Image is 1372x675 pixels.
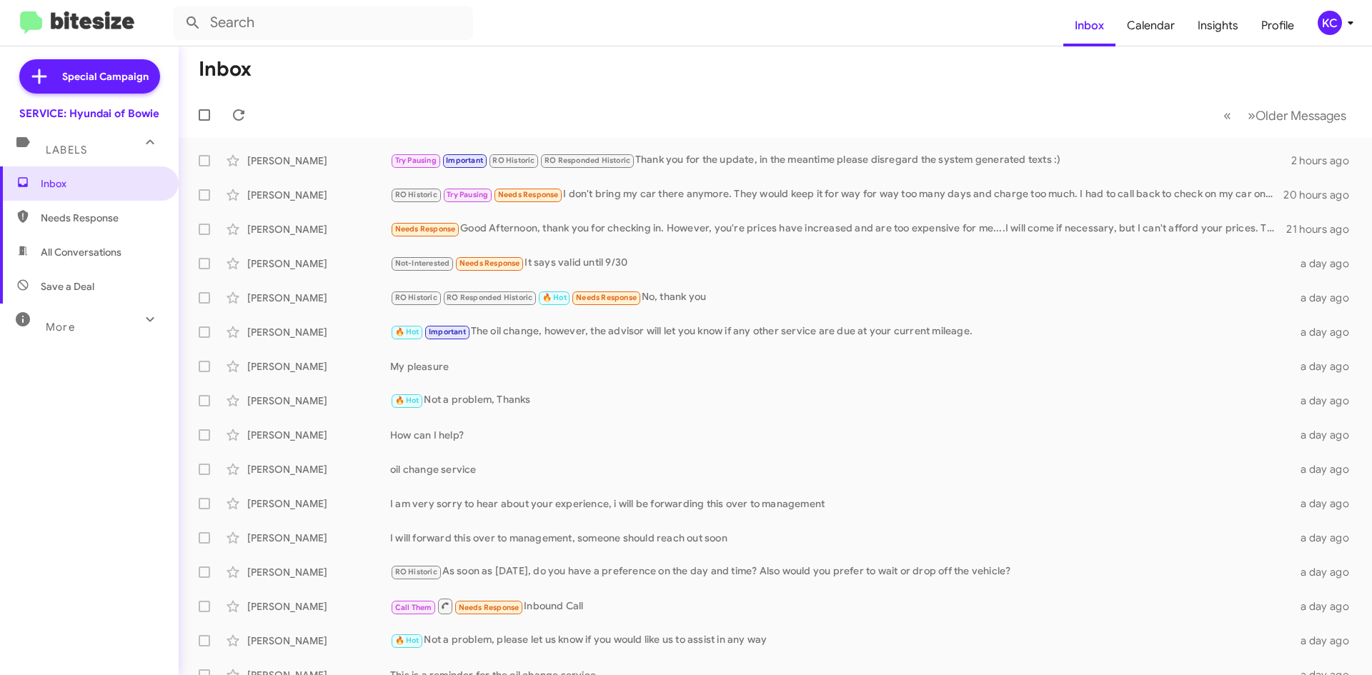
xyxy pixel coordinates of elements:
span: Labels [46,144,87,156]
a: Calendar [1115,5,1186,46]
div: KC [1318,11,1342,35]
span: 🔥 Hot [395,327,419,336]
div: The oil change, however, the advisor will let you know if any other service are due at your curre... [390,324,1292,340]
span: RO Historic [395,567,437,576]
span: RO Historic [395,190,437,199]
nav: Page navigation example [1216,101,1355,130]
span: RO Historic [395,293,437,302]
span: RO Historic [492,156,535,165]
div: Inbound Call [390,597,1292,615]
span: Important [446,156,483,165]
span: Needs Response [576,293,637,302]
div: [PERSON_NAME] [247,154,390,168]
span: Try Pausing [447,190,488,199]
div: [PERSON_NAME] [247,496,390,511]
div: a day ago [1292,256,1361,271]
a: Inbox [1063,5,1115,46]
span: More [46,321,75,334]
span: Special Campaign [62,69,149,84]
div: a day ago [1292,359,1361,374]
div: I will forward this over to management, someone should reach out soon [390,531,1292,545]
div: [PERSON_NAME] [247,599,390,614]
div: [PERSON_NAME] [247,291,390,305]
span: Needs Response [498,190,559,199]
span: Not-Interested [395,259,450,268]
div: a day ago [1292,428,1361,442]
a: Insights [1186,5,1250,46]
div: [PERSON_NAME] [247,394,390,408]
span: Save a Deal [41,279,94,294]
div: [PERSON_NAME] [247,325,390,339]
div: It says valid until 9/30 [390,255,1292,271]
div: 2 hours ago [1291,154,1361,168]
div: [PERSON_NAME] [247,531,390,545]
div: [PERSON_NAME] [247,222,390,236]
div: [PERSON_NAME] [247,428,390,442]
span: All Conversations [41,245,121,259]
span: RO Responded Historic [447,293,532,302]
button: Previous [1215,101,1240,130]
div: 21 hours ago [1286,222,1361,236]
div: a day ago [1292,325,1361,339]
div: a day ago [1292,531,1361,545]
span: 🔥 Hot [395,396,419,405]
div: [PERSON_NAME] [247,565,390,579]
div: a day ago [1292,599,1361,614]
span: 🔥 Hot [542,293,567,302]
div: Not a problem, Thanks [390,392,1292,409]
span: Inbox [41,176,162,191]
span: RO Responded Historic [545,156,630,165]
div: a day ago [1292,462,1361,476]
div: Not a problem, please let us know if you would like us to assist in any way [390,632,1292,649]
div: Thank you for the update, in the meantime please disregard the system generated texts :) [390,152,1291,169]
div: [PERSON_NAME] [247,359,390,374]
div: [PERSON_NAME] [247,634,390,648]
div: [PERSON_NAME] [247,256,390,271]
div: a day ago [1292,634,1361,648]
div: Good Afternoon, thank you for checking in. However, you're prices have increased and are too expe... [390,221,1286,237]
div: As soon as [DATE], do you have a preference on the day and time? Also would you prefer to wait or... [390,564,1292,580]
div: I am very sorry to hear about your experience, i will be forwarding this over to management [390,496,1292,511]
div: SERVICE: Hyundai of Bowie [19,106,159,121]
span: « [1223,106,1231,124]
a: Special Campaign [19,59,160,94]
div: No, thank you [390,289,1292,306]
span: Needs Response [41,211,162,225]
div: I don't bring my car there anymore. They would keep it for way for way too many days and charge t... [390,186,1283,203]
div: 20 hours ago [1283,188,1361,202]
span: Needs Response [395,224,456,234]
div: [PERSON_NAME] [247,188,390,202]
button: Next [1239,101,1355,130]
div: a day ago [1292,394,1361,408]
div: oil change service [390,462,1292,476]
span: Needs Response [459,259,520,268]
span: Needs Response [459,603,520,612]
div: How can I help? [390,428,1292,442]
h1: Inbox [199,58,252,81]
div: a day ago [1292,291,1361,305]
input: Search [173,6,473,40]
span: Important [429,327,466,336]
span: Call Them [395,603,432,612]
span: Older Messages [1256,108,1346,124]
a: Profile [1250,5,1306,46]
span: » [1248,106,1256,124]
span: 🔥 Hot [395,636,419,645]
div: a day ago [1292,565,1361,579]
button: KC [1306,11,1356,35]
div: a day ago [1292,496,1361,511]
div: [PERSON_NAME] [247,462,390,476]
div: My pleasure [390,359,1292,374]
span: Try Pausing [395,156,437,165]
